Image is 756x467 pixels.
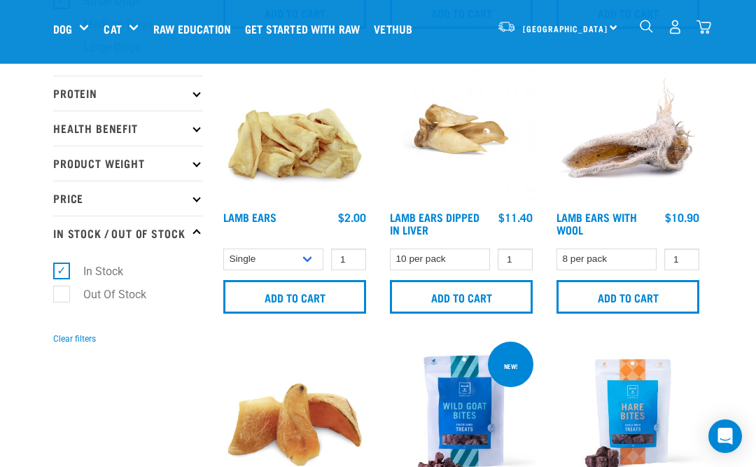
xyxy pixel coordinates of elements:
p: In Stock / Out Of Stock [53,216,203,251]
label: Out Of Stock [61,286,152,303]
img: home-icon-1@2x.png [640,20,653,33]
p: Protein [53,76,203,111]
a: Get started with Raw [241,1,370,57]
a: Cat [104,20,121,37]
div: new! [498,356,524,377]
div: $2.00 [338,211,366,223]
p: Price [53,181,203,216]
p: Product Weight [53,146,203,181]
input: Add to cart [223,280,366,314]
span: [GEOGRAPHIC_DATA] [523,26,608,31]
div: Open Intercom Messenger [708,419,742,453]
div: $11.40 [498,211,533,223]
input: Add to cart [556,280,699,314]
input: 1 [664,249,699,270]
a: Lamb Ears [223,214,276,220]
div: $10.90 [665,211,699,223]
a: Lamb Ears with Wool [556,214,637,232]
button: Clear filters [53,333,96,345]
input: 1 [331,249,366,270]
a: Raw Education [150,1,241,57]
a: Dog [53,20,72,37]
label: In Stock [61,263,129,280]
p: Health Benefit [53,111,203,146]
img: 1278 Lamb Ears Wool 01 [553,54,703,204]
img: Lamb Ear Dipped Liver [386,54,536,204]
a: Vethub [370,1,423,57]
input: Add to cart [390,280,533,314]
img: Pile Of Lamb Ears Treat For Pets [220,54,370,204]
input: 1 [498,249,533,270]
a: Lamb Ears Dipped in Liver [390,214,479,232]
img: van-moving.png [497,20,516,33]
img: home-icon@2x.png [696,20,711,34]
img: user.png [668,20,682,34]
